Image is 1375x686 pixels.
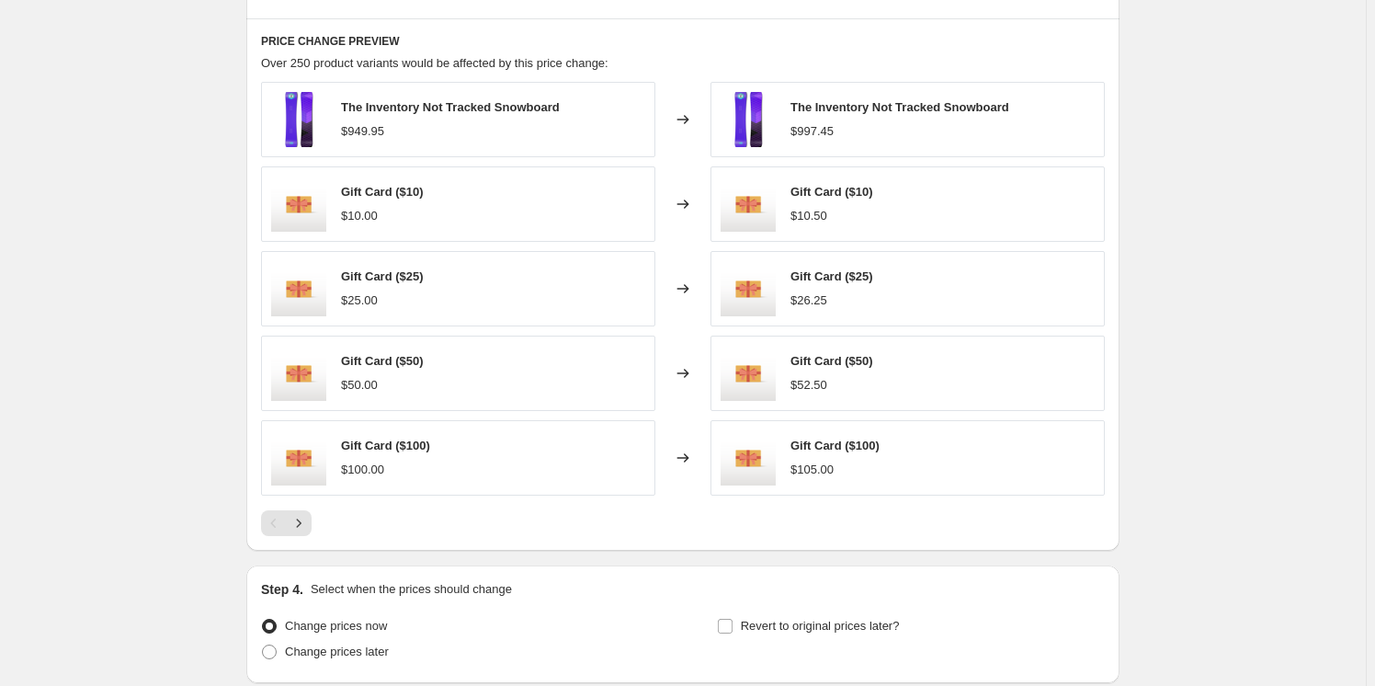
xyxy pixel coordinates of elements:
div: $100.00 [341,461,384,479]
img: gift_card_80x.png [271,346,326,401]
span: Gift Card ($50) [341,354,424,368]
span: Over 250 product variants would be affected by this price change: [261,56,608,70]
div: $997.45 [790,122,834,141]
img: gift_card_80x.png [721,261,776,316]
img: gift_card_80x.png [271,261,326,316]
img: snowboard_purple_hydrogen_80x.png [271,92,326,147]
span: Gift Card ($10) [341,185,424,199]
div: $10.50 [790,207,827,225]
span: The Inventory Not Tracked Snowboard [790,100,1009,114]
div: $25.00 [341,292,378,310]
img: gift_card_80x.png [721,430,776,486]
img: snowboard_purple_hydrogen_80x.png [721,92,776,147]
span: Gift Card ($50) [790,354,873,368]
nav: Pagination [261,510,312,536]
span: Change prices later [285,645,389,658]
div: $52.50 [790,376,827,394]
img: gift_card_80x.png [721,177,776,232]
span: Gift Card ($100) [790,439,880,452]
div: $26.25 [790,292,827,310]
div: $50.00 [341,376,378,394]
img: gift_card_80x.png [271,177,326,232]
p: Select when the prices should change [311,580,512,599]
span: Gift Card ($10) [790,185,873,199]
h6: PRICE CHANGE PREVIEW [261,34,1105,49]
div: $949.95 [341,122,384,141]
div: $10.00 [341,207,378,225]
img: gift_card_80x.png [271,430,326,486]
img: gift_card_80x.png [721,346,776,401]
h2: Step 4. [261,580,303,599]
span: Change prices now [285,619,387,633]
span: The Inventory Not Tracked Snowboard [341,100,560,114]
div: $105.00 [790,461,834,479]
span: Gift Card ($25) [341,269,424,283]
button: Next [286,510,312,536]
span: Revert to original prices later? [741,619,900,633]
span: Gift Card ($100) [341,439,430,452]
span: Gift Card ($25) [790,269,873,283]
